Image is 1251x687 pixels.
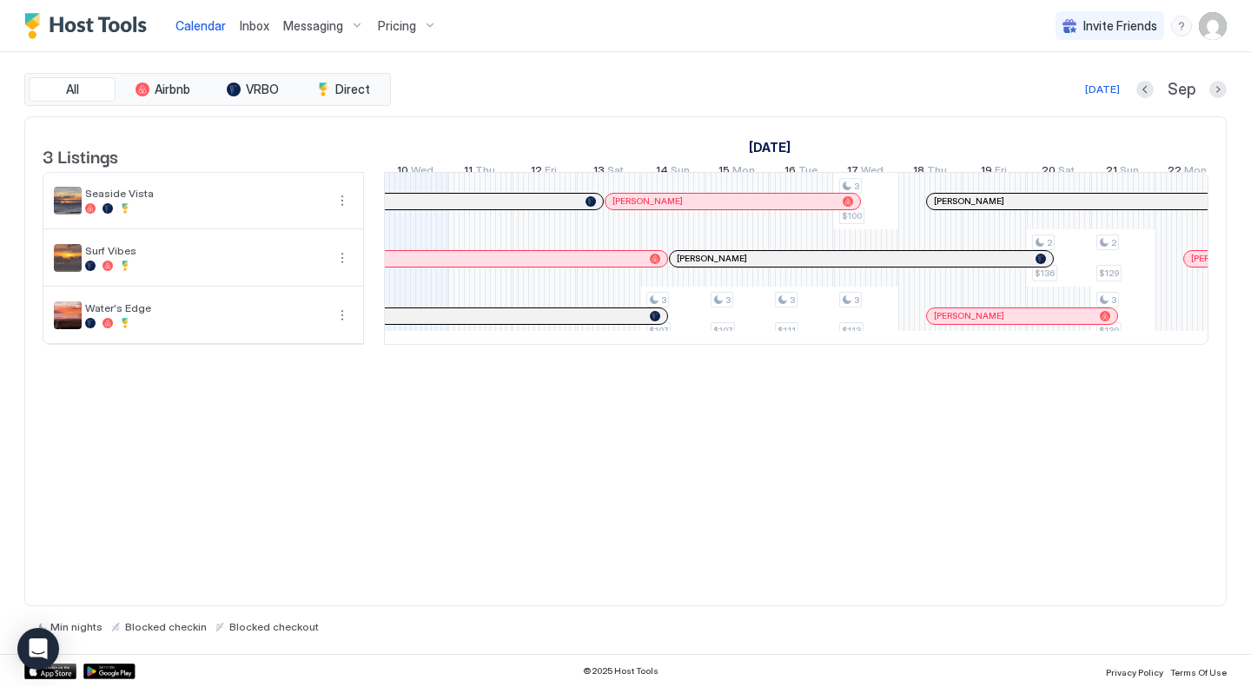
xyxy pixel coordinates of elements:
[1199,12,1227,40] div: User profile
[1037,160,1079,185] a: September 20, 2025
[976,160,1011,185] a: September 19, 2025
[54,301,82,329] div: listing image
[1111,237,1116,248] span: 2
[17,628,59,670] div: Open Intercom Messenger
[246,82,279,97] span: VRBO
[54,187,82,215] div: listing image
[725,294,731,306] span: 3
[842,325,861,336] span: $113
[1120,163,1139,182] span: Sun
[125,620,207,633] span: Blocked checkin
[332,248,353,268] div: menu
[607,163,624,182] span: Sat
[842,210,862,221] span: $100
[1168,80,1195,100] span: Sep
[85,301,325,314] span: Water's Edge
[526,160,561,185] a: September 12, 2025
[1184,163,1207,182] span: Mon
[85,187,325,200] span: Seaside Vista
[784,163,796,182] span: 16
[332,190,353,211] div: menu
[713,325,732,336] span: $107
[332,305,353,326] div: menu
[24,664,76,679] div: App Store
[1058,163,1075,182] span: Sat
[677,253,747,264] span: [PERSON_NAME]
[671,163,690,182] span: Sun
[913,163,924,182] span: 18
[612,195,683,207] span: [PERSON_NAME]
[83,664,136,679] a: Google Play Store
[661,294,666,306] span: 3
[397,163,408,182] span: 10
[854,294,859,306] span: 3
[24,73,391,106] div: tab-group
[1042,163,1056,182] span: 20
[1106,667,1163,677] span: Privacy Policy
[54,244,82,272] div: listing image
[1170,662,1227,680] a: Terms Of Use
[790,294,795,306] span: 3
[475,163,495,182] span: Thu
[175,17,226,35] a: Calendar
[332,305,353,326] button: More options
[24,13,155,39] a: Host Tools Logo
[1111,294,1116,306] span: 3
[927,163,947,182] span: Thu
[652,160,694,185] a: September 14, 2025
[593,163,605,182] span: 13
[464,163,473,182] span: 11
[995,163,1007,182] span: Fri
[780,160,822,185] a: September 16, 2025
[1168,163,1181,182] span: 22
[843,160,888,185] a: September 17, 2025
[1102,160,1143,185] a: September 21, 2025
[583,665,659,677] span: © 2025 Host Tools
[335,82,370,97] span: Direct
[175,18,226,33] span: Calendar
[85,244,325,257] span: Surf Vibes
[745,135,795,160] a: September 1, 2025
[50,620,103,633] span: Min nights
[1099,325,1119,336] span: $130
[1136,81,1154,98] button: Previous month
[43,142,118,168] span: 3 Listings
[1082,79,1122,100] button: [DATE]
[332,190,353,211] button: More options
[283,18,343,34] span: Messaging
[861,163,884,182] span: Wed
[411,163,434,182] span: Wed
[1099,268,1119,279] span: $129
[393,160,438,185] a: September 10, 2025
[1209,81,1227,98] button: Next month
[29,77,116,102] button: All
[531,163,542,182] span: 12
[718,163,730,182] span: 15
[119,77,206,102] button: Airbnb
[798,163,817,182] span: Tue
[847,163,858,182] span: 17
[656,163,668,182] span: 14
[649,325,668,336] span: $107
[1170,667,1227,677] span: Terms Of Use
[300,77,387,102] button: Direct
[1083,18,1157,34] span: Invite Friends
[240,18,269,33] span: Inbox
[1047,237,1052,248] span: 2
[229,620,319,633] span: Blocked checkout
[778,325,796,336] span: $111
[378,18,416,34] span: Pricing
[1106,163,1117,182] span: 21
[545,163,557,182] span: Fri
[332,248,353,268] button: More options
[1163,160,1211,185] a: September 22, 2025
[732,163,755,182] span: Mon
[155,82,190,97] span: Airbnb
[981,163,992,182] span: 19
[909,160,951,185] a: September 18, 2025
[1035,268,1055,279] span: $136
[460,160,500,185] a: September 11, 2025
[854,181,859,192] span: 3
